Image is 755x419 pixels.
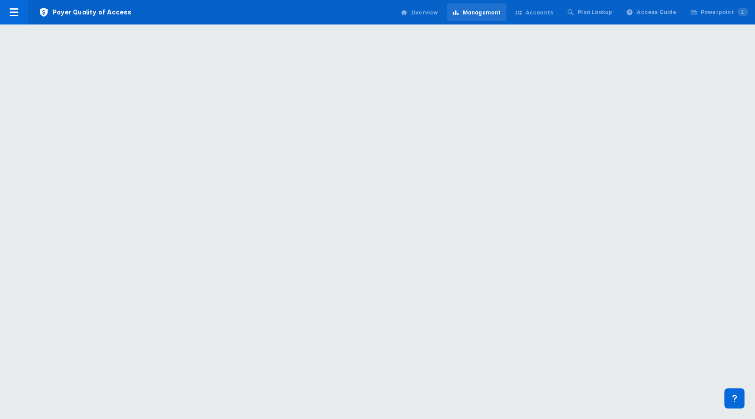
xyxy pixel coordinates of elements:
[510,3,559,21] a: Accounts
[738,8,748,16] span: 1
[701,8,748,16] div: Powerpoint
[395,3,443,21] a: Overview
[724,388,745,409] div: Contact Support
[447,3,506,21] a: Management
[463,9,501,17] div: Management
[411,9,438,17] div: Overview
[526,9,554,17] div: Accounts
[578,8,612,16] div: Plan Lookup
[637,8,676,16] div: Access Guide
